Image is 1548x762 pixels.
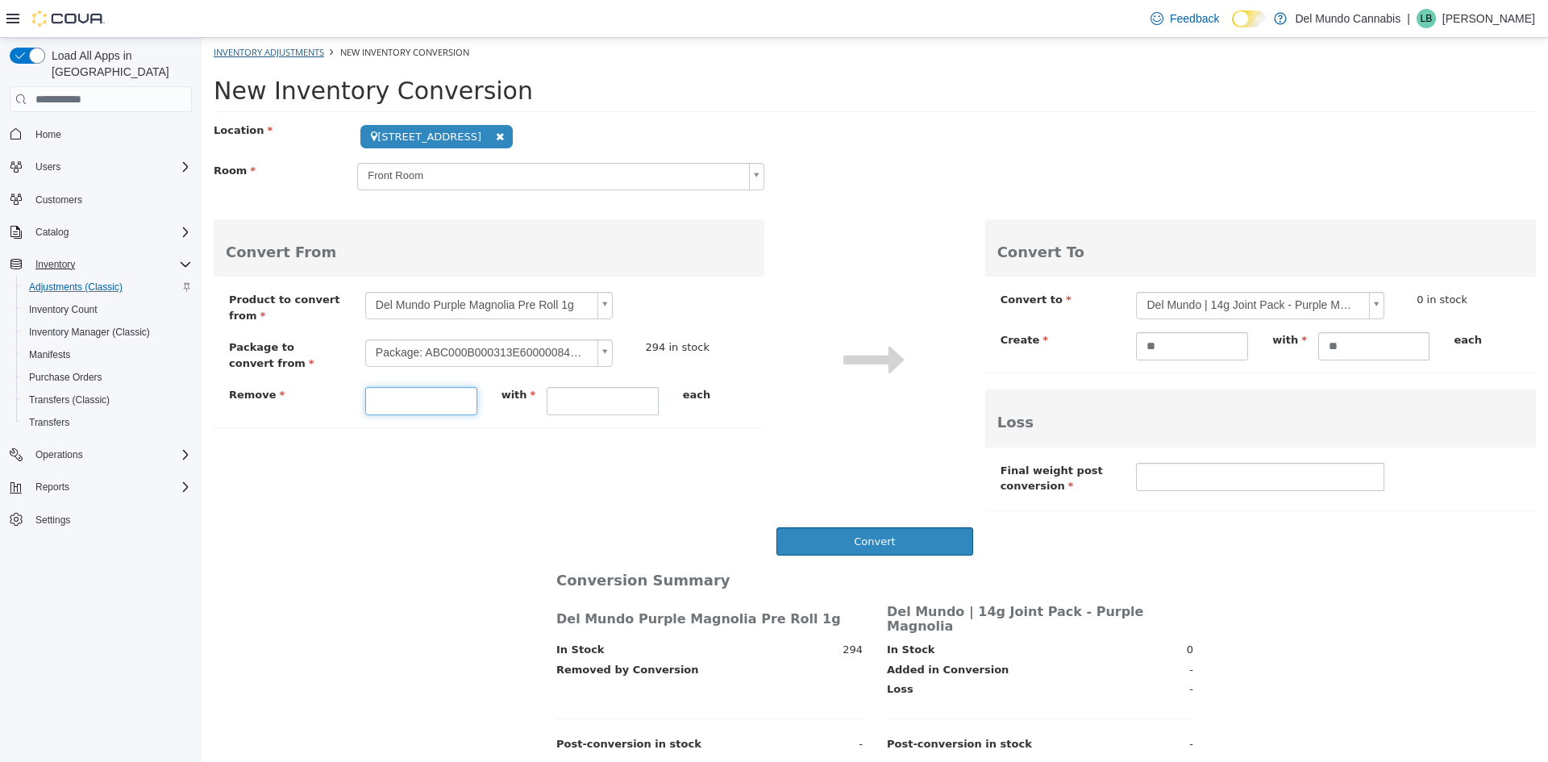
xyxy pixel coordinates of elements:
button: Transfers [16,411,198,434]
a: Home [29,125,68,144]
span: Manifests [23,345,192,364]
a: Feedback [1144,2,1225,35]
span: Remove [27,351,83,363]
span: with [1071,296,1105,308]
a: Inventory Count [23,300,104,319]
button: Inventory [29,255,81,274]
span: each [481,351,510,363]
button: Home [3,122,198,145]
a: Del Mundo Purple Magnolia Pre Roll 1g [164,254,412,281]
span: Catalog [35,226,69,239]
span: Product to convert from [27,256,138,284]
div: Luis Baez [1417,9,1436,28]
span: Customers [29,189,192,210]
span: Create [799,296,847,308]
button: Transfers (Classic) [16,389,198,411]
a: Transfers [23,413,76,432]
span: Catalog [29,223,192,242]
button: Operations [29,445,89,464]
button: Users [3,156,198,178]
label: Added in Conversion [685,624,807,640]
h3: Loss [796,377,1322,393]
label: Post-conversion in stock [355,698,500,714]
span: each [1252,296,1280,308]
label: Loss [685,643,712,660]
span: Inventory Count [29,303,98,316]
span: New Inventory Conversion [12,39,331,67]
span: Operations [35,448,83,461]
span: Inventory [35,258,75,271]
a: Package: ABC000B000313E6000008498 [164,302,412,329]
span: Inventory Manager (Classic) [29,326,150,339]
a: Customers [29,190,89,210]
span: Feedback [1170,10,1219,27]
span: Inventory [29,255,192,274]
span: Package to convert from [27,303,113,331]
p: [PERSON_NAME] [1442,9,1535,28]
span: Convert to [799,256,870,268]
button: Catalog [3,221,198,244]
label: Post-conversion in stock [685,698,830,714]
span: Del Mundo | 14g Joint Pack - Purple Magnolia [935,255,1161,281]
span: Transfers [29,416,69,429]
span: - [657,698,661,714]
a: Inventory Manager (Classic) [23,323,156,342]
span: Reports [29,477,192,497]
span: Users [29,157,192,177]
a: Adjustments (Classic) [23,277,129,297]
span: - [988,643,992,660]
button: Inventory Count [16,298,198,321]
span: LB [1421,9,1433,28]
div: 294 in stock [443,302,539,318]
span: Room [12,127,54,139]
a: Del Mundo | 14g Joint Pack - Purple Magnolia [934,254,1183,281]
span: Purchase Orders [29,371,102,384]
label: In Stock [685,604,733,620]
span: [STREET_ADDRESS] [159,87,311,110]
span: Adjustments (Classic) [23,277,192,297]
a: Transfers (Classic) [23,390,116,410]
button: Users [29,157,67,177]
h3: Convert From [24,206,551,223]
span: Package: ABC000B000313E6000008498 [164,302,390,328]
button: Settings [3,508,198,531]
button: Adjustments (Classic) [16,276,198,298]
a: Manifests [23,345,77,364]
button: Inventory Manager (Classic) [16,321,198,344]
span: Settings [35,514,70,527]
span: Purchase Orders [23,368,192,387]
span: Inventory Manager (Classic) [23,323,192,342]
span: Transfers [23,413,192,432]
span: Reports [35,481,69,493]
button: Operations [3,443,198,466]
span: - [988,624,992,640]
button: Convert [575,489,771,518]
button: Customers [3,188,198,211]
h3: Convert To [796,206,1322,223]
span: Users [35,160,60,173]
span: Home [35,128,61,141]
button: Reports [3,476,198,498]
a: Settings [29,510,77,530]
span: with [300,351,335,363]
p: | [1407,9,1410,28]
span: Transfers (Classic) [29,393,110,406]
button: Catalog [29,223,75,242]
a: Inventory Adjustments [12,8,123,20]
span: Home [29,123,192,144]
a: Front Room [156,125,563,152]
span: Operations [29,445,192,464]
span: - [988,698,992,714]
button: Reports [29,477,76,497]
span: Del Mundo Purple Magnolia Pre Roll 1g [164,255,390,281]
button: Manifests [16,344,198,366]
input: Dark Mode [1232,10,1266,27]
h4: Del Mundo | 14g Joint Pack - Purple Magnolia [685,567,992,595]
span: Final weight post conversion [799,427,901,455]
p: Del Mundo Cannabis [1295,9,1400,28]
span: Adjustments (Classic) [29,281,123,294]
span: Location [12,86,71,98]
img: Cova [32,10,105,27]
span: Load All Apps in [GEOGRAPHIC_DATA] [45,48,192,80]
div: 0 in stock [1215,254,1311,270]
